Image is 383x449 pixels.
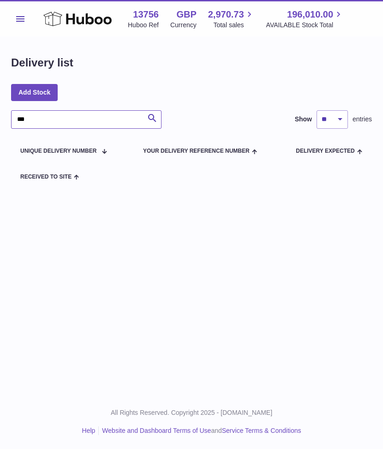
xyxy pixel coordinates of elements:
a: Add Stock [11,84,58,101]
span: Your Delivery Reference Number [143,148,250,154]
span: Received to Site [20,174,72,180]
strong: GBP [176,8,196,21]
span: 196,010.00 [287,8,333,21]
span: entries [353,115,372,124]
a: 196,010.00 AVAILABLE Stock Total [266,8,344,30]
a: Service Terms & Conditions [222,427,301,434]
a: 2,970.73 Total sales [208,8,255,30]
label: Show [295,115,312,124]
span: 2,970.73 [208,8,244,21]
h1: Delivery list [11,55,73,70]
a: Website and Dashboard Terms of Use [102,427,211,434]
span: Delivery Expected [296,148,354,154]
li: and [99,426,301,435]
a: Help [82,427,96,434]
strong: 13756 [133,8,159,21]
span: Total sales [213,21,254,30]
div: Currency [170,21,197,30]
p: All Rights Reserved. Copyright 2025 - [DOMAIN_NAME] [7,408,376,417]
span: AVAILABLE Stock Total [266,21,344,30]
div: Huboo Ref [128,21,159,30]
span: Unique Delivery Number [20,148,96,154]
